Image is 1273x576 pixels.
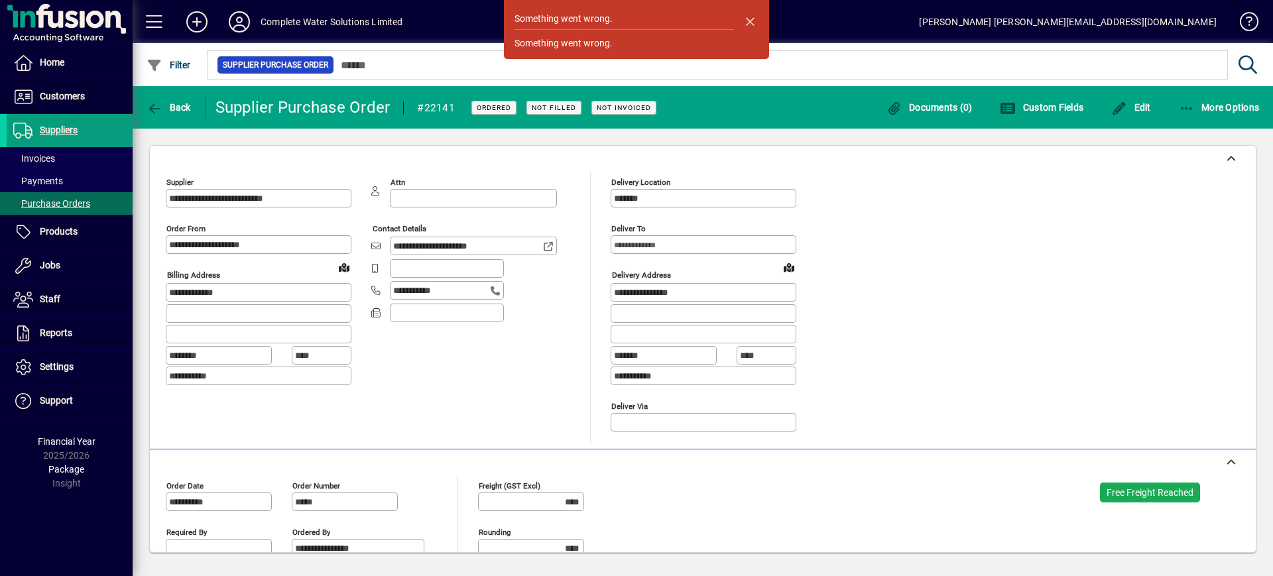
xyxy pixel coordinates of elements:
[261,11,403,32] div: Complete Water Solutions Limited
[40,226,78,237] span: Products
[40,395,73,406] span: Support
[166,527,207,536] mat-label: Required by
[7,283,133,316] a: Staff
[886,102,973,113] span: Documents (0)
[919,11,1217,32] div: [PERSON_NAME] [PERSON_NAME][EMAIL_ADDRESS][DOMAIN_NAME]
[7,170,133,192] a: Payments
[1000,102,1083,113] span: Custom Fields
[40,260,60,270] span: Jobs
[40,294,60,304] span: Staff
[7,46,133,80] a: Home
[147,102,191,113] span: Back
[1179,102,1260,113] span: More Options
[391,178,405,187] mat-label: Attn
[133,95,206,119] app-page-header-button: Back
[38,436,95,447] span: Financial Year
[7,249,133,282] a: Jobs
[597,103,651,112] span: Not Invoiced
[40,327,72,338] span: Reports
[176,10,218,34] button: Add
[7,192,133,215] a: Purchase Orders
[166,178,194,187] mat-label: Supplier
[1107,487,1193,498] span: Free Freight Reached
[417,97,455,119] div: #22141
[1176,95,1263,119] button: More Options
[40,91,85,101] span: Customers
[611,178,670,187] mat-label: Delivery Location
[292,481,340,490] mat-label: Order number
[778,257,800,278] a: View on map
[7,147,133,170] a: Invoices
[7,317,133,350] a: Reports
[166,224,206,233] mat-label: Order from
[292,527,330,536] mat-label: Ordered by
[1111,102,1151,113] span: Edit
[7,351,133,384] a: Settings
[13,153,55,164] span: Invoices
[147,60,191,70] span: Filter
[883,95,976,119] button: Documents (0)
[7,80,133,113] a: Customers
[7,215,133,249] a: Products
[143,95,194,119] button: Back
[532,103,576,112] span: Not Filled
[1230,3,1256,46] a: Knowledge Base
[40,361,74,372] span: Settings
[13,176,63,186] span: Payments
[223,58,328,72] span: Supplier Purchase Order
[479,481,540,490] mat-label: Freight (GST excl)
[477,103,511,112] span: Ordered
[333,257,355,278] a: View on map
[1108,95,1154,119] button: Edit
[48,464,84,475] span: Package
[611,224,646,233] mat-label: Deliver To
[218,10,261,34] button: Profile
[997,95,1087,119] button: Custom Fields
[7,384,133,418] a: Support
[40,125,78,135] span: Suppliers
[611,401,648,410] mat-label: Deliver via
[166,481,204,490] mat-label: Order date
[40,57,64,68] span: Home
[143,53,194,77] button: Filter
[13,198,90,209] span: Purchase Orders
[479,527,511,536] mat-label: Rounding
[215,97,391,118] div: Supplier Purchase Order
